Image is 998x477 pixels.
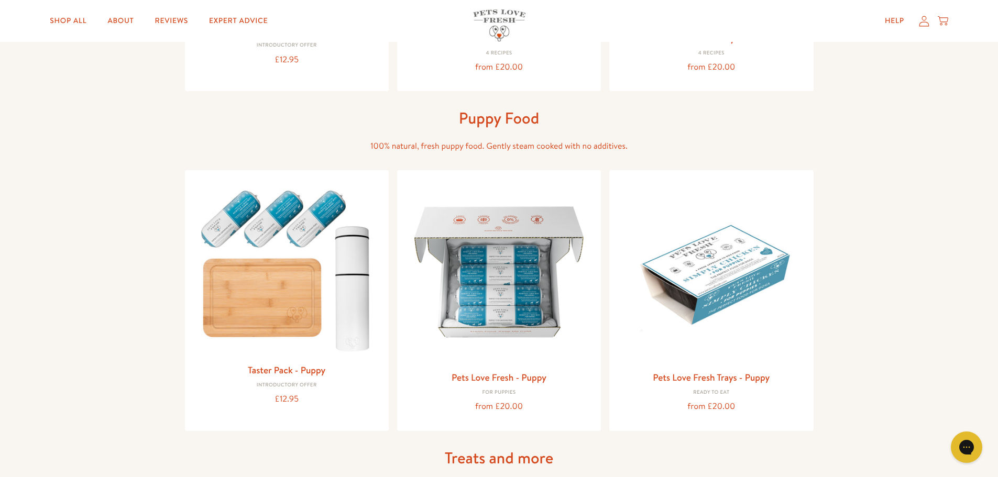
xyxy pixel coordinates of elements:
[201,10,276,31] a: Expert Advice
[193,382,380,389] div: Introductory Offer
[405,179,593,365] img: Pets Love Fresh - Puppy
[876,10,913,31] a: Help
[618,400,805,414] div: from £20.00
[618,50,805,57] div: 4 Recipes
[193,392,380,406] div: £12.95
[473,9,525,41] img: Pets Love Fresh
[332,108,667,128] h1: Puppy Food
[147,10,196,31] a: Reviews
[248,363,325,376] a: Taster Pack - Puppy
[193,42,380,49] div: Introductory Offer
[654,31,768,45] a: Pets Love Fresh Trays - Adult
[405,400,593,414] div: from £20.00
[41,10,95,31] a: Shop All
[618,390,805,396] div: Ready to eat
[193,179,380,358] img: Taster Pack - Puppy
[99,10,142,31] a: About
[946,428,988,467] iframe: Gorgias live chat messenger
[618,179,805,365] img: Pets Love Fresh Trays - Puppy
[405,50,593,57] div: 4 Recipes
[453,31,545,45] a: Pets Love Fresh - Adult
[452,371,546,384] a: Pets Love Fresh - Puppy
[370,140,628,152] span: 100% natural, fresh puppy food. Gently steam cooked with no additives.
[405,390,593,396] div: For puppies
[653,371,770,384] a: Pets Love Fresh Trays - Puppy
[618,60,805,74] div: from £20.00
[405,60,593,74] div: from £20.00
[332,448,667,468] h1: Treats and more
[193,53,380,67] div: £12.95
